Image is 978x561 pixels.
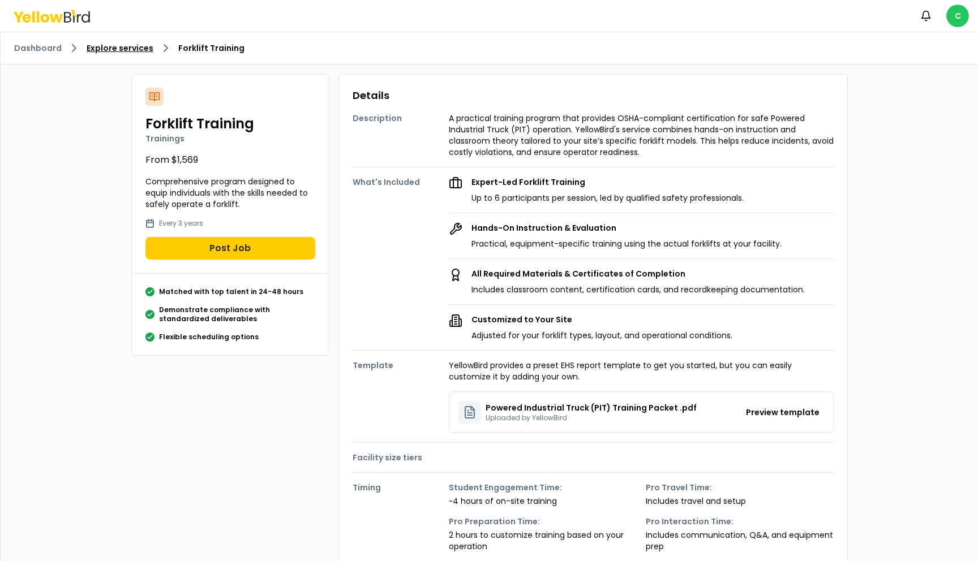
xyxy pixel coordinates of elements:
[145,153,315,167] p: From $1,569
[946,5,969,27] span: C
[486,413,697,422] p: Uploaded by YellowBird
[646,495,834,507] p: Includes travel and setup
[449,495,637,507] p: ~4 hours of on-site training
[471,314,732,325] p: Customized to Your Site
[486,402,697,413] p: Powered Industrial Truck (PIT) Training Packet .pdf
[471,176,744,188] p: Expert-Led Forklift Training
[353,88,834,103] h3: Details
[646,529,834,552] p: Includes communication, Q&A, and equipment prep
[87,42,153,54] a: Explore services
[471,284,805,295] p: Includes classroom content, certification cards, and recordkeeping documentation.
[353,113,449,124] h4: Description
[449,113,834,158] p: A practical training program that provides OSHA-compliant certification for safe Powered Industri...
[449,360,834,382] p: YellowBird provides a preset EHS report template to get you started, but you can easily customize...
[449,529,637,552] p: 2 hours to customize training based on your operation
[471,330,732,341] p: Adjusted for your forklift types, layout, and operational conditions.
[159,287,303,296] p: Matched with top talent in 24-48 hours
[145,115,315,133] h2: Forklift Training
[14,42,62,54] a: Dashboard
[471,238,782,249] p: Practical, equipment-specific training using the actual forklifts at your facility.
[471,192,744,204] p: Up to 6 participants per session, led by qualified safety professionals.
[449,482,637,493] strong: Student Engagement Time:
[646,516,834,527] strong: Pro Interaction Time:
[353,482,449,493] h4: Timing
[145,133,315,144] p: Trainings
[449,516,637,527] strong: Pro Preparation Time:
[646,482,834,493] strong: Pro Travel Time:
[353,452,449,463] h4: Facility size tiers
[471,222,782,234] p: Hands-On Instruction & Evaluation
[741,403,824,421] button: Preview template
[145,176,315,210] p: Comprehensive program designed to equip individuals with the skills needed to safely operate a fo...
[353,176,449,188] h4: What's Included
[159,305,315,323] p: Demonstrate compliance with standardized deliverables
[178,42,244,54] span: Forklift Training
[14,41,964,55] nav: breadcrumb
[471,268,805,279] p: All Required Materials & Certificates of Completion
[353,360,449,371] h4: Template
[159,333,259,342] p: Flexible scheduling options
[159,219,203,228] p: Every 3 years
[145,237,315,260] button: Post Job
